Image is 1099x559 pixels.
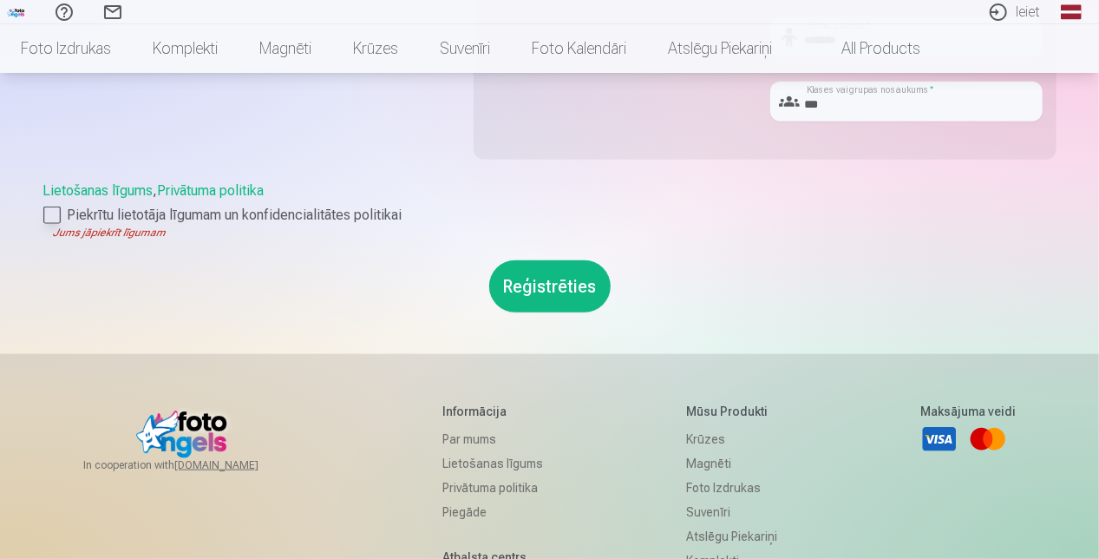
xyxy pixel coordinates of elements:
h5: Informācija [443,403,544,420]
a: Foto kalendāri [511,24,647,73]
a: Lietošanas līgums [443,451,544,476]
a: Komplekti [132,24,239,73]
a: Par mums [443,427,544,451]
a: Atslēgu piekariņi [686,524,777,549]
a: Privātuma politika [443,476,544,500]
a: Lietošanas līgums [43,182,154,199]
img: /fa1 [7,7,26,17]
a: Privātuma politika [158,182,265,199]
a: [DOMAIN_NAME] [174,458,300,472]
a: All products [793,24,941,73]
h5: Maksājuma veidi [920,403,1016,420]
a: Piegāde [443,500,544,524]
a: Mastercard [969,420,1007,458]
a: Foto izdrukas [686,476,777,500]
a: Atslēgu piekariņi [647,24,793,73]
a: Magnēti [239,24,332,73]
a: Krūzes [686,427,777,451]
a: Suvenīri [419,24,511,73]
div: Jums jāpiekrīt līgumam [43,226,1056,240]
h5: Mūsu produkti [686,403,777,420]
div: , [43,181,1056,240]
span: In cooperation with [83,458,300,472]
a: Krūzes [332,24,419,73]
a: Magnēti [686,451,777,476]
a: Visa [920,420,958,458]
label: Piekrītu lietotāja līgumam un konfidencialitātes politikai [43,205,1056,226]
button: Reģistrēties [489,260,611,312]
a: Suvenīri [686,500,777,524]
